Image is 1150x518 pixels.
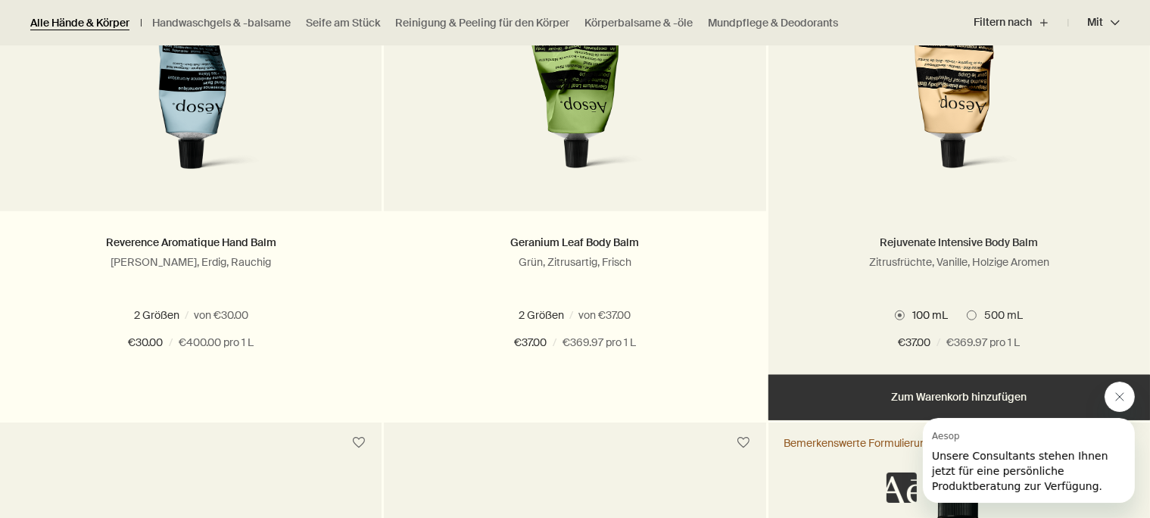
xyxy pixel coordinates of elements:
button: Zum Wunschzettel hinzufügen [345,429,372,457]
button: Mit [1068,5,1120,41]
div: Bemerkenswerte Formulierungen [784,436,945,450]
span: 500 mL [593,308,639,322]
div: Aesop sagt „Unsere Consultants stehen Ihnen jetzt für eine persönliche Produktberatung zur Verfüg... [887,382,1135,503]
a: Alle Hände & Körper [30,16,129,30]
span: €30.00 [128,334,163,352]
span: / [169,334,173,352]
a: Körperbalsame & -öle [584,16,693,30]
a: Rejuvenate Intensive Body Balm [880,236,1038,249]
a: Mundpflege & Deodorants [708,16,838,30]
span: €400.00 pro 1 L [179,334,254,352]
button: Zum Warenkorb hinzufügen - €37.00 [768,375,1150,420]
span: €369.97 pro 1 L [563,334,636,352]
iframe: Kein Inhalt [887,473,917,503]
iframe: Nachricht von Aesop schließen [1105,382,1135,412]
button: Filtern nach [974,5,1068,41]
p: Zitrusfrüchte, Vanille, Holzige Aromen [791,255,1127,269]
a: Geranium Leaf Body Balm [510,236,639,249]
a: Reinigung & Peeling für den Körper [395,16,569,30]
p: [PERSON_NAME], Erdig, Rauchig [23,255,359,269]
span: / [553,334,556,352]
button: Zum Wunschzettel hinzufügen [730,429,757,457]
iframe: Nachricht von Aesop [923,418,1135,503]
span: €37.00 [514,334,547,352]
a: Handwaschgels & -balsame [152,16,291,30]
a: Reverence Aromatique Hand Balm [106,236,276,249]
span: 500 mL [206,308,252,322]
span: €369.97 pro 1 L [946,334,1020,352]
span: / [937,334,940,352]
span: 100 mL [521,308,564,322]
p: Grün, Zitrusartig, Frisch [407,255,743,269]
a: Seife am Stück [306,16,380,30]
span: 75 mL [139,308,177,322]
span: 500 mL [977,308,1023,322]
span: €37.00 [898,334,930,352]
span: 100 mL [905,308,948,322]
